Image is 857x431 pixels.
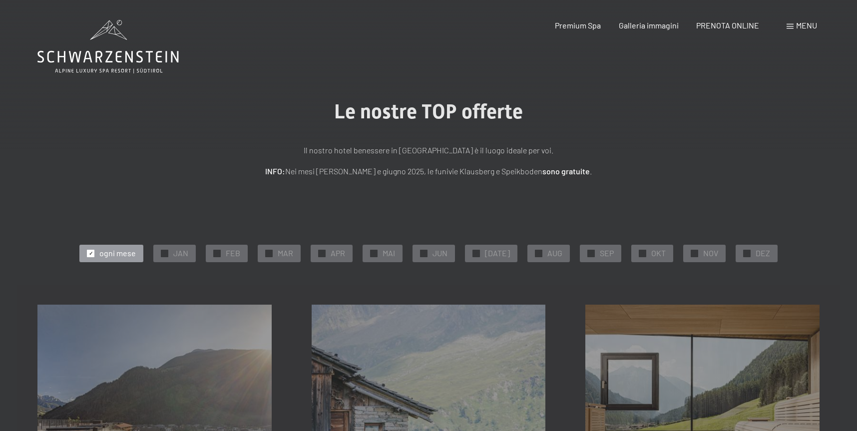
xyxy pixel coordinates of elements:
a: Premium Spa [555,20,601,30]
span: ✓ [641,250,645,257]
span: ✓ [215,250,219,257]
span: ✓ [474,250,478,257]
span: ✓ [163,250,167,257]
span: ✓ [693,250,697,257]
span: APR [331,248,345,259]
span: DEZ [756,248,770,259]
span: ✓ [589,250,593,257]
span: SEP [600,248,614,259]
span: ✓ [89,250,93,257]
span: JAN [173,248,188,259]
p: Nei mesi [PERSON_NAME] e giugno 2025, le funivie Klausberg e Speikboden . [179,165,678,178]
span: ✓ [422,250,426,257]
a: Galleria immagini [619,20,679,30]
span: AUG [547,248,562,259]
strong: INFO: [265,166,285,176]
span: ✓ [267,250,271,257]
span: OKT [651,248,666,259]
p: Il nostro hotel benessere in [GEOGRAPHIC_DATA] è il luogo ideale per voi. [179,144,678,157]
span: FEB [226,248,240,259]
span: NOV [703,248,718,259]
span: MAR [278,248,293,259]
span: Menu [796,20,817,30]
strong: sono gratuite [542,166,590,176]
span: Le nostre TOP offerte [334,100,523,123]
span: ✓ [372,250,376,257]
span: ✓ [537,250,541,257]
span: ✓ [745,250,749,257]
span: JUN [432,248,447,259]
span: ogni mese [99,248,136,259]
a: PRENOTA ONLINE [696,20,759,30]
span: ✓ [320,250,324,257]
span: [DATE] [485,248,510,259]
span: MAI [383,248,395,259]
